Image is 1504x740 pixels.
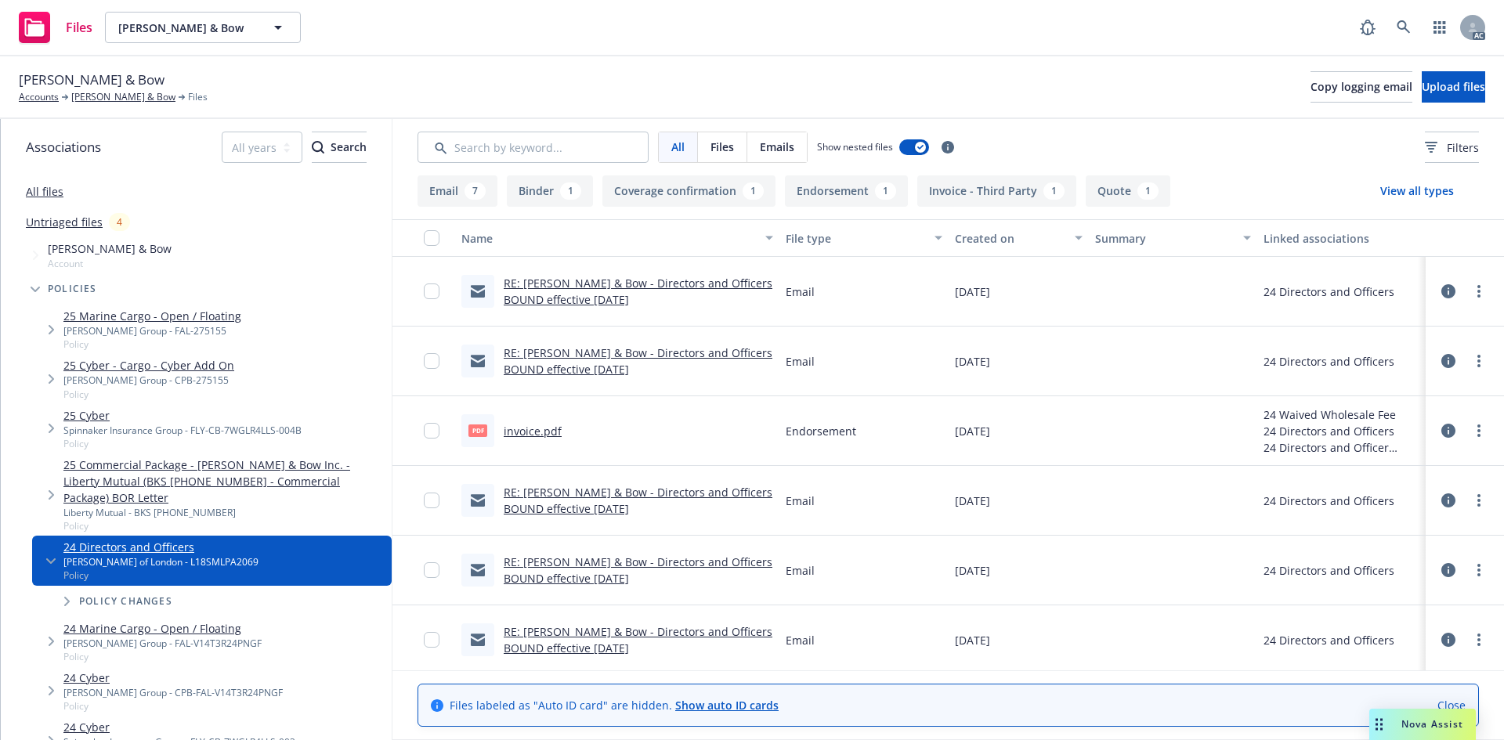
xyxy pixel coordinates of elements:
[63,519,385,532] span: Policy
[786,562,815,579] span: Email
[1355,175,1479,207] button: View all types
[105,12,301,43] button: [PERSON_NAME] & Bow
[418,132,649,163] input: Search by keyword...
[1264,632,1394,648] div: 24 Directors and Officers
[1437,697,1466,713] a: Close
[418,175,497,207] button: Email
[1264,493,1394,509] div: 24 Directors and Officers
[63,457,385,506] a: 25 Commercial Package - [PERSON_NAME] & Bow Inc. - Liberty Mutual (BKS [PHONE_NUMBER] - Commercia...
[1043,182,1065,200] div: 1
[424,353,439,369] input: Toggle Row Selected
[1425,132,1479,163] button: Filters
[504,624,772,655] a: RE: [PERSON_NAME] & Bow - Directors and Officers BOUND effective [DATE]
[19,90,59,104] a: Accounts
[955,283,990,300] span: [DATE]
[118,20,254,36] span: [PERSON_NAME] & Bow
[63,650,262,663] span: Policy
[66,21,92,34] span: Files
[63,388,234,401] span: Policy
[1470,421,1488,440] a: more
[63,699,283,713] span: Policy
[785,175,908,207] button: Endorsement
[63,569,258,582] span: Policy
[1369,709,1476,740] button: Nova Assist
[63,686,283,699] div: [PERSON_NAME] Group - CPB-FAL-V14T3R24PNGF
[1424,12,1455,43] a: Switch app
[63,555,258,569] div: [PERSON_NAME] of London - L18SMLPA2069
[504,554,772,586] a: RE: [PERSON_NAME] & Bow - Directors and Officers BOUND effective [DATE]
[424,230,439,246] input: Select all
[48,257,172,270] span: Account
[1311,79,1412,94] span: Copy logging email
[63,357,234,374] a: 25 Cyber - Cargo - Cyber Add On
[424,283,439,299] input: Toggle Row Selected
[1137,182,1159,200] div: 1
[312,141,324,153] svg: Search
[710,139,734,155] span: Files
[917,175,1076,207] button: Invoice - Third Party
[786,230,924,247] div: File type
[1447,139,1479,156] span: Filters
[560,182,581,200] div: 1
[504,485,772,516] a: RE: [PERSON_NAME] & Bow - Directors and Officers BOUND effective [DATE]
[786,493,815,509] span: Email
[424,562,439,578] input: Toggle Row Selected
[19,70,164,90] span: [PERSON_NAME] & Bow
[63,670,283,686] a: 24 Cyber
[1086,175,1170,207] button: Quote
[1425,139,1479,156] span: Filters
[79,597,172,606] span: Policy changes
[1470,352,1488,370] a: more
[955,423,990,439] span: [DATE]
[504,345,772,377] a: RE: [PERSON_NAME] & Bow - Directors and Officers BOUND effective [DATE]
[424,493,439,508] input: Toggle Row Selected
[1264,283,1394,300] div: 24 Directors and Officers
[602,175,775,207] button: Coverage confirmation
[63,437,302,450] span: Policy
[63,506,385,519] div: Liberty Mutual - BKS [PHONE_NUMBER]
[1470,630,1488,649] a: more
[875,182,896,200] div: 1
[312,132,367,163] button: SearchSearch
[63,374,234,387] div: [PERSON_NAME] Group - CPB-275155
[1257,219,1426,257] button: Linked associations
[26,184,63,199] a: All files
[63,539,258,555] a: 24 Directors and Officers
[1089,219,1257,257] button: Summary
[455,219,779,257] button: Name
[786,353,815,370] span: Email
[817,140,893,153] span: Show nested files
[1264,423,1400,439] div: 24 Directors and Officers
[504,424,562,439] a: invoice.pdf
[1401,717,1463,731] span: Nova Assist
[955,230,1065,247] div: Created on
[743,182,764,200] div: 1
[955,353,990,370] span: [DATE]
[424,423,439,439] input: Toggle Row Selected
[461,230,756,247] div: Name
[786,632,815,648] span: Email
[1388,12,1419,43] a: Search
[1470,561,1488,579] a: more
[779,219,948,257] button: File type
[504,276,772,307] a: RE: [PERSON_NAME] & Bow - Directors and Officers BOUND effective [DATE]
[1422,79,1485,94] span: Upload files
[424,632,439,648] input: Toggle Row Selected
[786,423,856,439] span: Endorsement
[63,338,241,351] span: Policy
[468,424,487,436] span: pdf
[1264,439,1400,456] div: 24 Directors and Officers
[71,90,175,104] a: [PERSON_NAME] & Bow
[465,182,486,200] div: 7
[63,424,302,437] div: Spinnaker Insurance Group - FLY-CB-7WGLR4LLS-004B
[63,637,262,650] div: [PERSON_NAME] Group - FAL-V14T3R24PNGF
[1422,71,1485,103] button: Upload files
[1095,230,1234,247] div: Summary
[450,697,779,713] span: Files labeled as "Auto ID card" are hidden.
[63,308,241,324] a: 25 Marine Cargo - Open / Floating
[13,5,99,49] a: Files
[1264,230,1419,247] div: Linked associations
[26,214,103,230] a: Untriaged files
[63,407,302,424] a: 25 Cyber
[63,620,262,637] a: 24 Marine Cargo - Open / Floating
